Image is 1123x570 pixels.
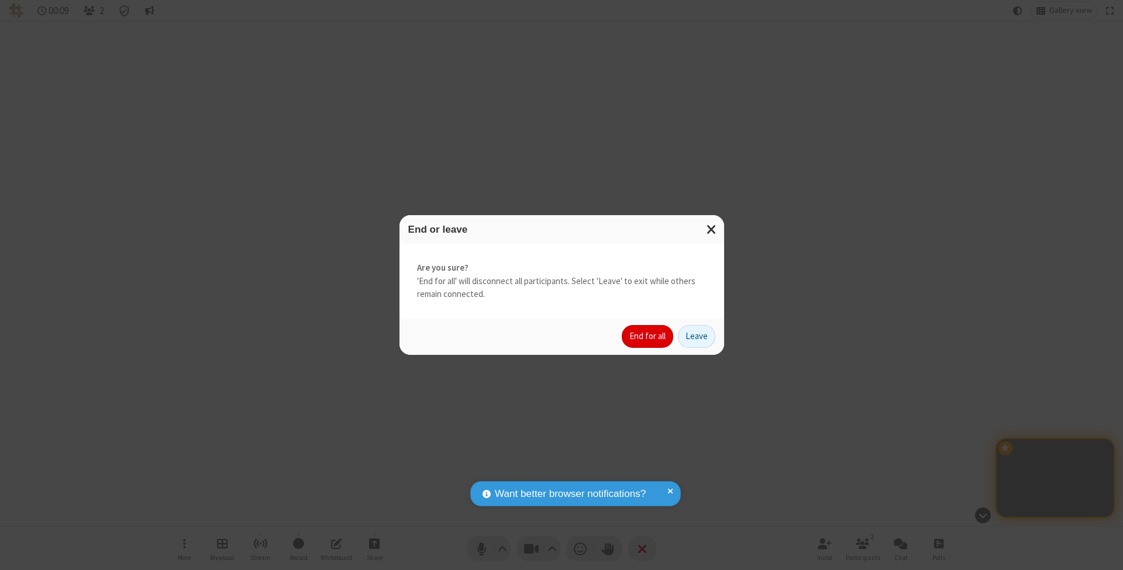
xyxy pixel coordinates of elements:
[700,215,724,244] button: Close modal
[408,224,715,235] h3: End or leave
[417,261,707,275] strong: Are you sure?
[399,244,724,319] div: 'End for all' will disconnect all participants. Select 'Leave' to exit while others remain connec...
[622,325,673,348] button: End for all
[678,325,715,348] button: Leave
[495,486,646,502] span: Want better browser notifications?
